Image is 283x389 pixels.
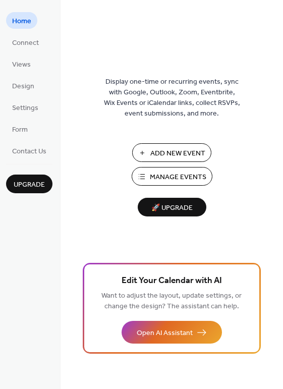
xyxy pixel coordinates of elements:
[6,142,52,159] a: Contact Us
[132,167,212,186] button: Manage Events
[138,198,206,216] button: 🚀 Upgrade
[6,55,37,72] a: Views
[137,328,193,339] span: Open AI Assistant
[6,77,40,94] a: Design
[150,148,205,159] span: Add New Event
[104,77,240,119] span: Display one-time or recurring events, sync with Google, Outlook, Zoom, Eventbrite, Wix Events or ...
[12,125,28,135] span: Form
[6,175,52,193] button: Upgrade
[12,103,38,114] span: Settings
[14,180,45,190] span: Upgrade
[150,172,206,183] span: Manage Events
[12,146,46,157] span: Contact Us
[12,38,39,48] span: Connect
[144,201,200,215] span: 🚀 Upgrade
[12,16,31,27] span: Home
[12,60,31,70] span: Views
[6,121,34,137] a: Form
[122,274,222,288] span: Edit Your Calendar with AI
[6,12,37,29] a: Home
[6,34,45,50] a: Connect
[6,99,44,116] a: Settings
[132,143,211,162] button: Add New Event
[101,289,242,313] span: Want to adjust the layout, update settings, or change the design? The assistant can help.
[122,321,222,344] button: Open AI Assistant
[12,81,34,92] span: Design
